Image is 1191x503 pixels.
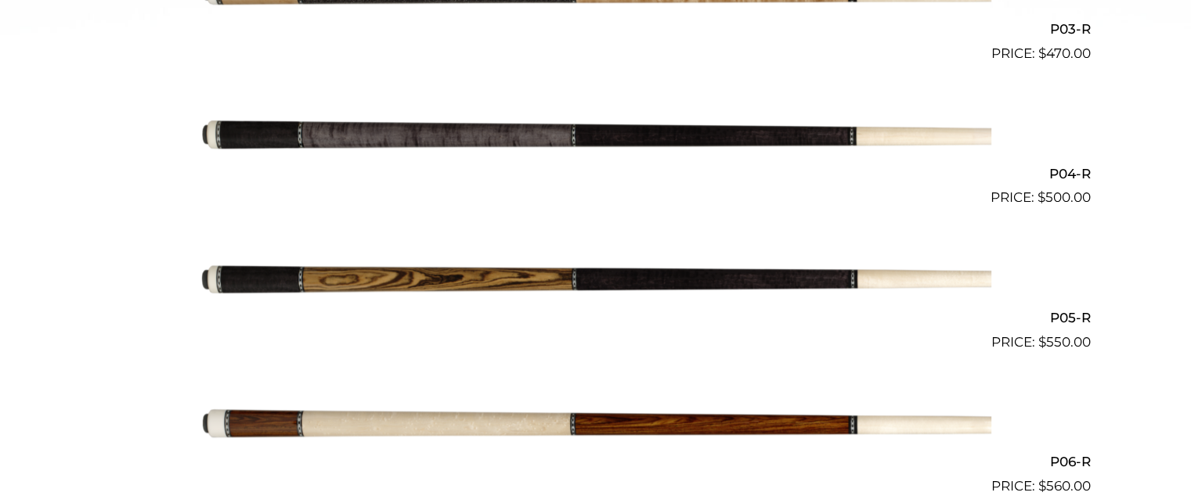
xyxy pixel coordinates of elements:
[1038,45,1046,61] span: $
[200,359,991,490] img: P06-R
[200,70,991,202] img: P04-R
[1038,478,1046,494] span: $
[1038,334,1091,350] bdi: 550.00
[1038,189,1045,205] span: $
[1038,334,1046,350] span: $
[101,303,1091,332] h2: P05-R
[101,159,1091,188] h2: P04-R
[101,214,1091,352] a: P05-R $550.00
[101,15,1091,44] h2: P03-R
[1038,189,1091,205] bdi: 500.00
[1038,45,1091,61] bdi: 470.00
[101,70,1091,208] a: P04-R $500.00
[200,214,991,346] img: P05-R
[1038,478,1091,494] bdi: 560.00
[101,359,1091,497] a: P06-R $560.00
[101,447,1091,476] h2: P06-R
